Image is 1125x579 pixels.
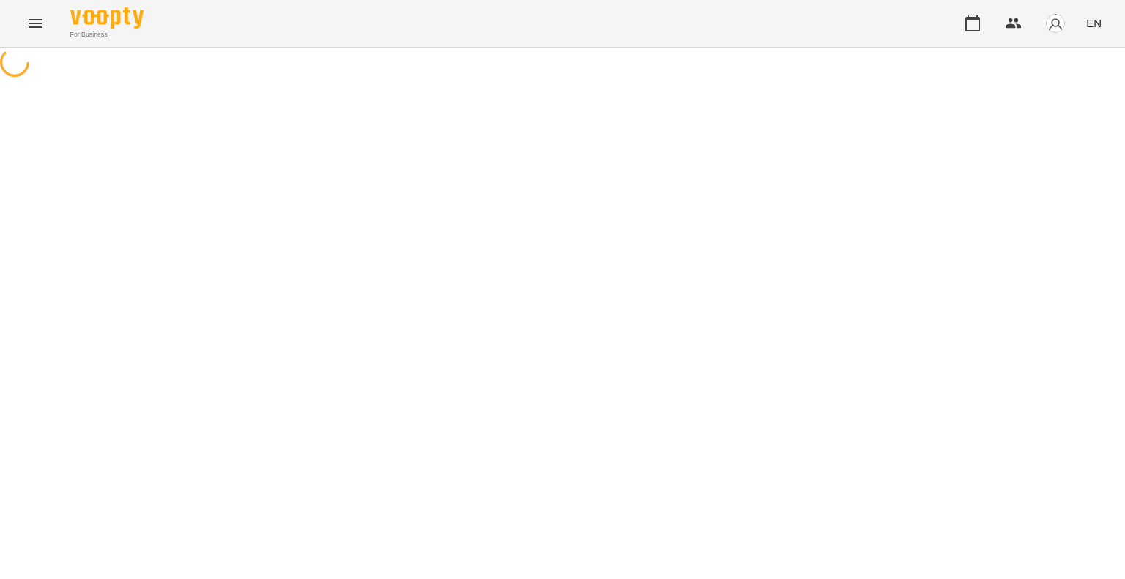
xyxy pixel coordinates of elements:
button: Menu [18,6,53,41]
img: avatar_s.png [1045,13,1066,34]
span: For Business [70,30,144,40]
button: EN [1080,10,1107,37]
span: EN [1086,15,1102,31]
img: Voopty Logo [70,7,144,29]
